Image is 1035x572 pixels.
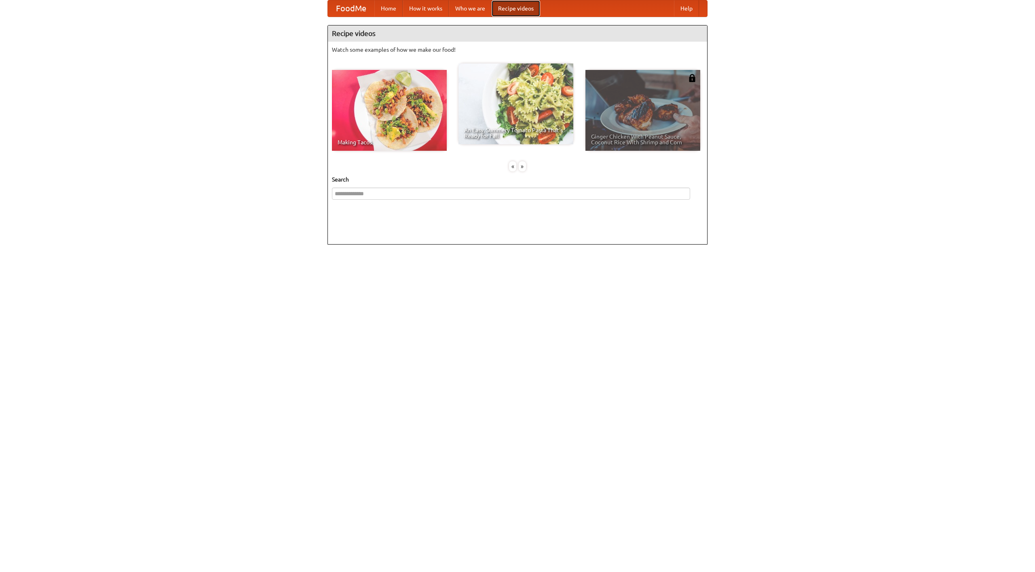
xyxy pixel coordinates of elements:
div: » [519,161,526,171]
a: Making Tacos [332,70,447,151]
h5: Search [332,175,703,184]
h4: Recipe videos [328,25,707,42]
a: An Easy, Summery Tomato Pasta That's Ready for Fall [458,63,573,144]
span: Making Tacos [338,139,441,145]
span: An Easy, Summery Tomato Pasta That's Ready for Fall [464,127,568,139]
p: Watch some examples of how we make our food! [332,46,703,54]
div: « [509,161,516,171]
img: 483408.png [688,74,696,82]
a: FoodMe [328,0,374,17]
a: Home [374,0,403,17]
a: Who we are [449,0,492,17]
a: Help [674,0,699,17]
a: How it works [403,0,449,17]
a: Recipe videos [492,0,540,17]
